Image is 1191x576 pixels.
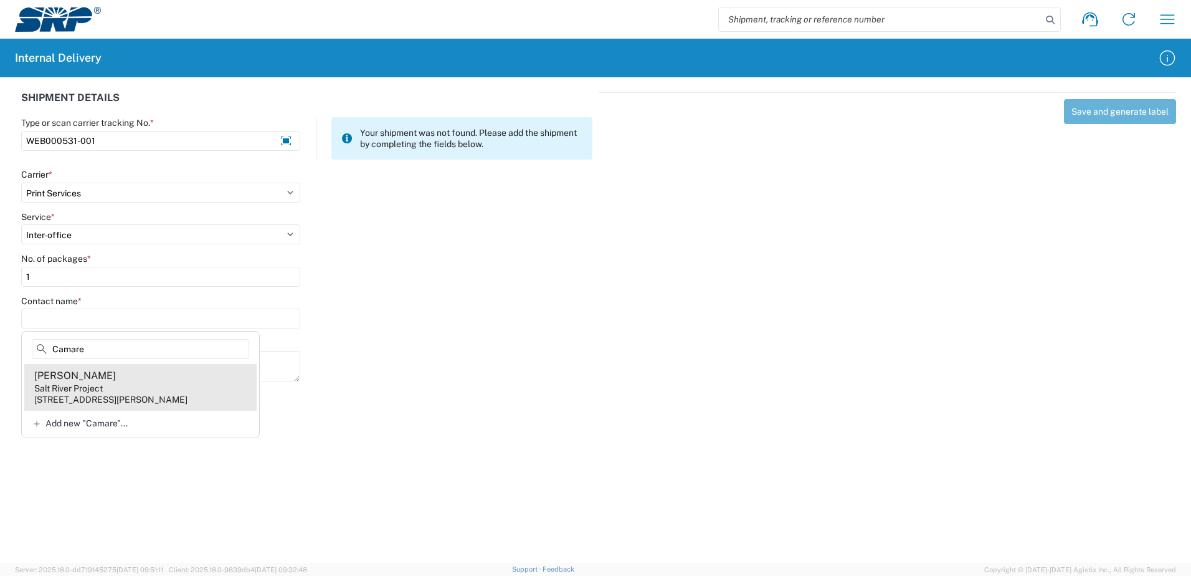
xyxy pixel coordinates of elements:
div: SHIPMENT DETAILS [21,92,592,117]
span: Copyright © [DATE]-[DATE] Agistix Inc., All Rights Reserved [984,564,1176,575]
span: [DATE] 09:51:11 [116,566,163,574]
span: Client: 2025.18.0-9839db4 [169,566,307,574]
input: Shipment, tracking or reference number [719,7,1042,31]
div: [PERSON_NAME] [34,369,116,383]
label: Contact name [21,295,82,307]
label: No. of packages [21,253,91,264]
label: Service [21,211,55,223]
label: Type or scan carrier tracking No. [21,117,154,128]
span: [DATE] 09:32:48 [255,566,307,574]
label: Carrier [21,169,52,180]
div: [STREET_ADDRESS][PERSON_NAME] [34,394,187,405]
span: Server: 2025.18.0-dd719145275 [15,566,163,574]
div: Salt River Project [34,383,103,394]
img: srp [15,7,101,32]
span: Your shipment was not found. Please add the shipment by completing the fields below. [360,127,582,150]
a: Feedback [543,565,574,573]
a: Support [512,565,543,573]
span: Add new "Camare"... [45,418,128,429]
h2: Internal Delivery [15,50,102,65]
